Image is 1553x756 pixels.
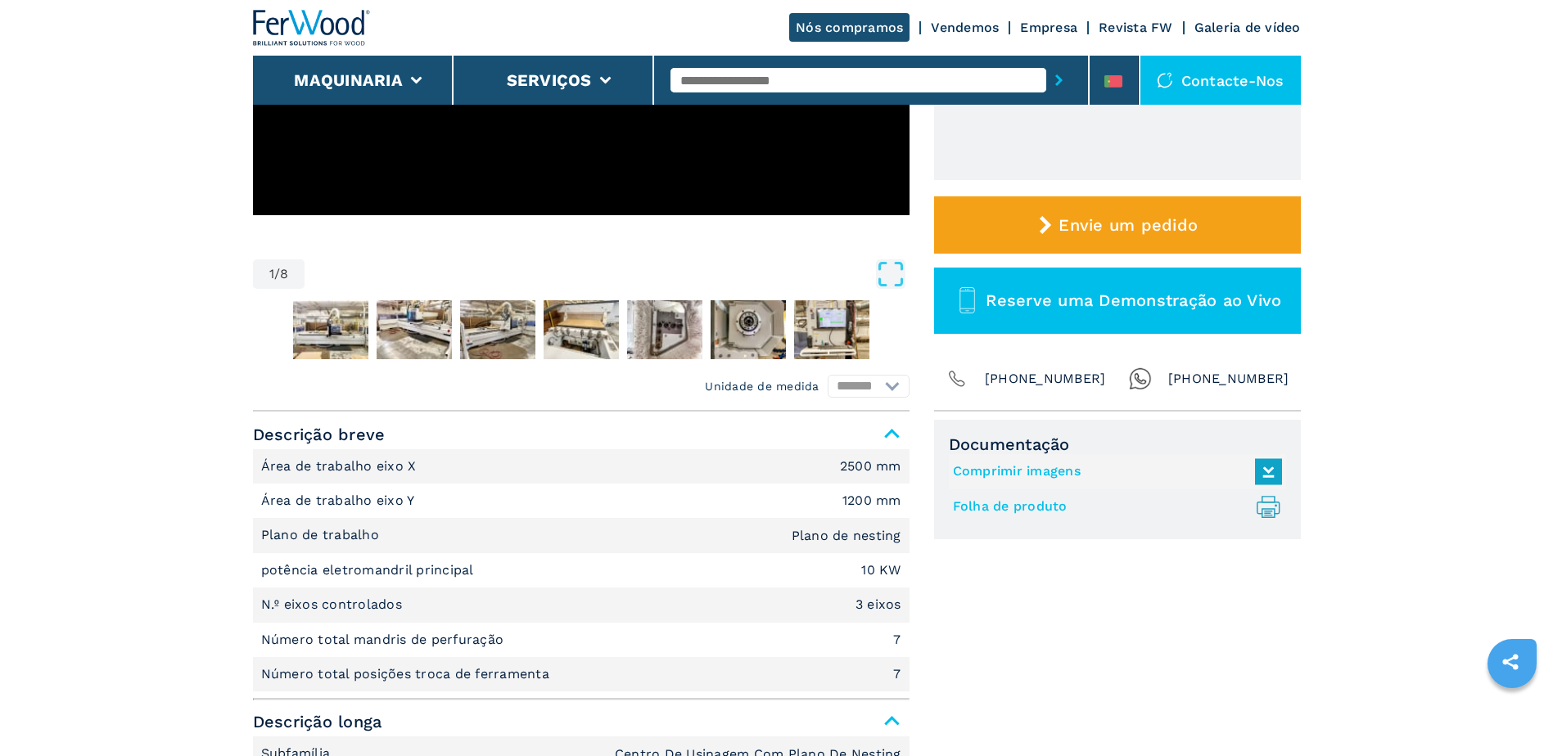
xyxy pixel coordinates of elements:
span: / [274,268,280,281]
img: cb0e524455d59074b34febebdad72d2f [293,300,368,359]
button: Go to Slide 7 [707,297,789,362]
span: Descrição longa [253,707,910,736]
em: 7 [893,633,901,646]
p: Plano de trabalho [261,526,384,544]
img: d9eecbb2223374b3b686a27c2293ce03 [377,300,452,359]
a: Empresa [1020,20,1077,35]
a: Vendemos [931,20,999,35]
a: Folha de produto [953,493,1274,520]
span: [PHONE_NUMBER] [985,367,1106,390]
span: Reserve uma Demonstração ao Vivo [986,290,1281,310]
em: 1200 mm [842,494,901,507]
button: Go to Slide 6 [624,297,706,362]
iframe: Chat [1483,682,1541,744]
em: 10 KW [861,564,901,577]
em: Plano de nesting [792,529,901,542]
img: b85d5ee42e3dcac360db725101435537 [544,300,619,359]
em: 2500 mm [840,460,901,473]
span: Descrição breve [253,420,910,449]
a: Revista FW [1099,20,1173,35]
a: Galeria de vídeo [1194,20,1301,35]
em: Unidade de medida [705,378,819,394]
p: potência eletromandril principal [261,561,478,579]
a: Nós compramos [789,13,910,42]
span: [PHONE_NUMBER] [1168,367,1289,390]
button: submit-button [1046,61,1072,99]
img: e132c897ba226c7e876aa5f56caa5770 [460,300,535,359]
em: 3 eixos [856,598,901,611]
span: 1 [269,268,274,281]
button: Go to Slide 8 [791,297,873,362]
button: Maquinaria [294,70,403,90]
img: 6f25e3570a3a5d06d72c43d7c93fbd72 [627,300,702,359]
img: Whatsapp [1129,367,1152,390]
button: Serviços [507,70,592,90]
button: Envie um pedido [934,196,1301,254]
img: Ferwood [253,10,371,46]
span: Documentação [949,434,1286,454]
a: sharethis [1490,641,1531,682]
button: Go to Slide 3 [373,297,455,362]
img: Contacte-nos [1157,72,1173,88]
p: N.º eixos controlados [261,596,407,614]
span: Envie um pedido [1059,215,1198,235]
img: Phone [946,367,968,390]
p: Número total posições troca de ferramenta [261,665,554,683]
button: Go to Slide 4 [457,297,539,362]
div: Descrição breve [253,449,910,692]
span: 8 [280,268,288,281]
img: 11cfeea55e8eb928310189c400d8d8ed [711,300,786,359]
p: Número total mandris de perfuração [261,631,508,649]
em: 7 [893,668,901,681]
button: Open Fullscreen [309,259,905,289]
img: 9d46d717a48492ee5d10de08ce12245a [794,300,869,359]
div: Contacte-nos [1140,56,1301,105]
p: Área de trabalho eixo Y [261,492,419,510]
a: Comprimir imagens [953,458,1274,485]
button: Go to Slide 5 [540,297,622,362]
button: Go to Slide 2 [290,297,372,362]
p: Área de trabalho eixo X [261,457,421,475]
button: Reserve uma Demonstração ao Vivo [934,268,1301,334]
nav: Thumbnail Navigation [253,297,910,362]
